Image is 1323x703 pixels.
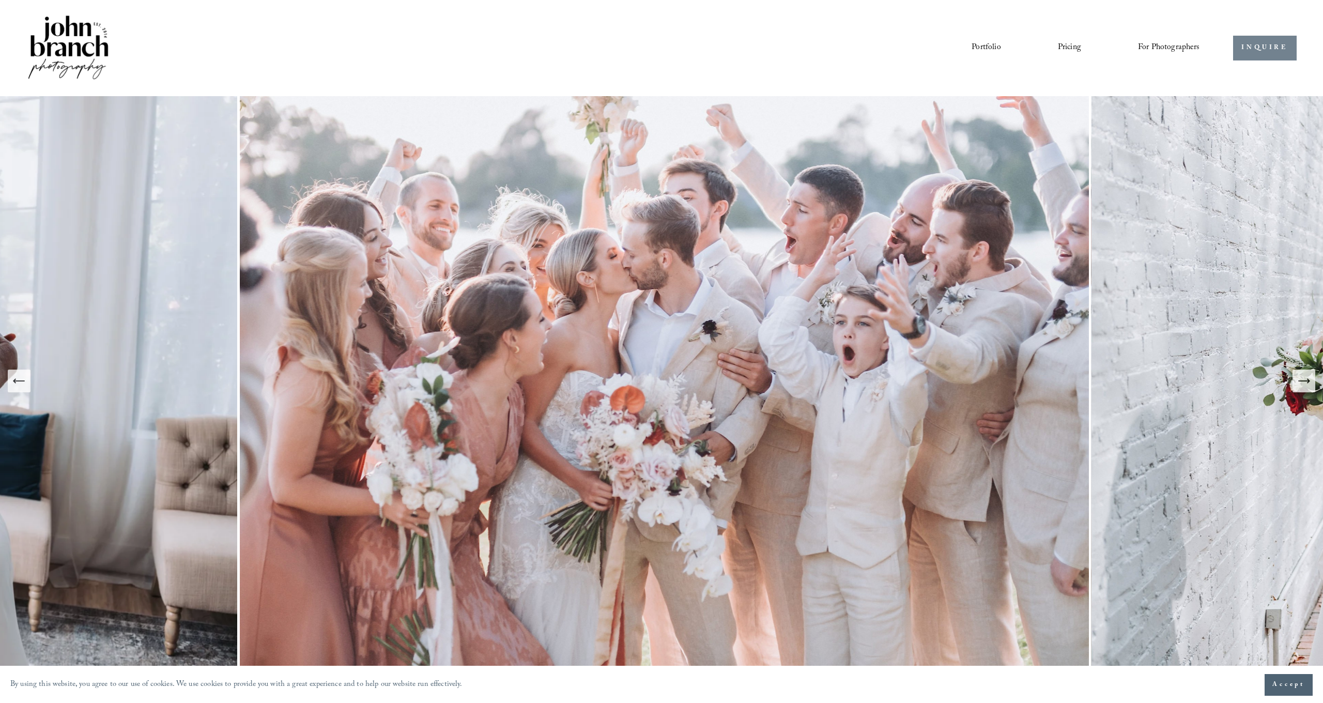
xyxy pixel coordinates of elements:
[1272,680,1305,690] span: Accept
[237,96,1091,666] img: A wedding party celebrating outdoors, featuring a bride and groom kissing amidst cheering bridesm...
[972,39,1001,57] a: Portfolio
[1265,674,1313,696] button: Accept
[1138,40,1200,56] span: For Photographers
[10,678,463,693] p: By using this website, you agree to our use of cookies. We use cookies to provide you with a grea...
[1293,370,1315,392] button: Next Slide
[26,13,110,83] img: John Branch IV Photography
[1058,39,1081,57] a: Pricing
[8,370,30,392] button: Previous Slide
[1233,36,1297,61] a: INQUIRE
[1138,39,1200,57] a: folder dropdown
